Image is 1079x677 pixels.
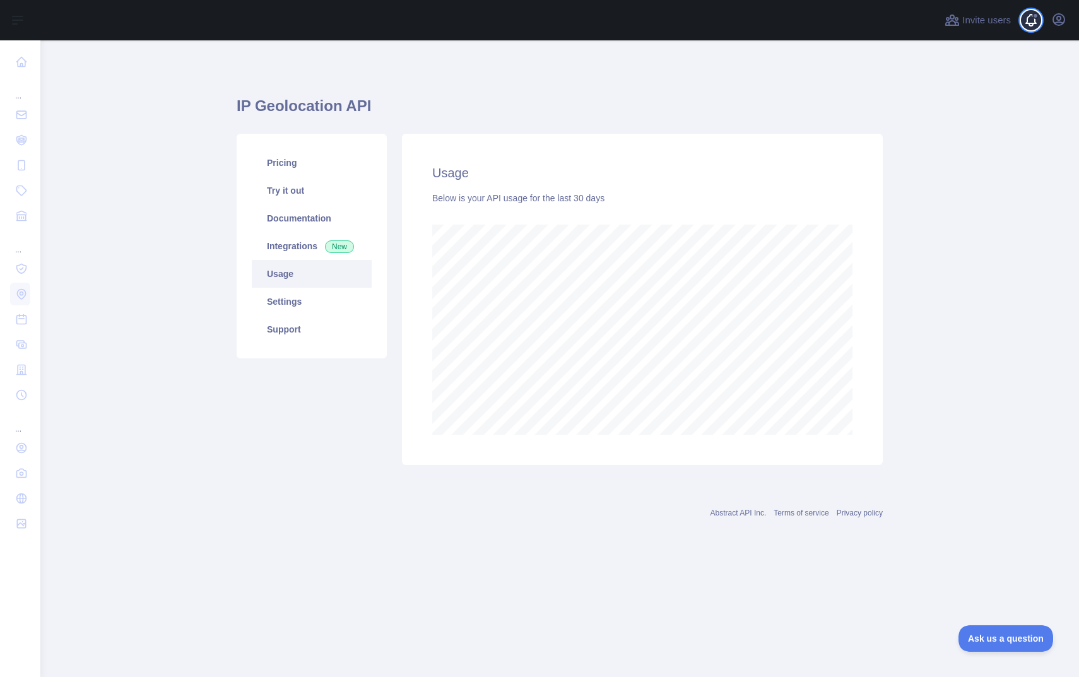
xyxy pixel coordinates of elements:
div: ... [10,230,30,255]
h1: IP Geolocation API [237,96,883,126]
a: Privacy policy [837,509,883,517]
h2: Usage [432,164,852,182]
a: Settings [252,288,372,315]
button: Invite users [942,10,1013,30]
div: Below is your API usage for the last 30 days [432,192,852,204]
a: Usage [252,260,372,288]
a: Terms of service [774,509,828,517]
div: ... [10,76,30,101]
a: Abstract API Inc. [710,509,767,517]
a: Documentation [252,204,372,232]
a: Try it out [252,177,372,204]
span: Invite users [962,13,1011,28]
a: Pricing [252,149,372,177]
a: Support [252,315,372,343]
iframe: Toggle Customer Support [958,625,1054,652]
span: New [325,240,354,253]
div: ... [10,409,30,434]
a: Integrations New [252,232,372,260]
